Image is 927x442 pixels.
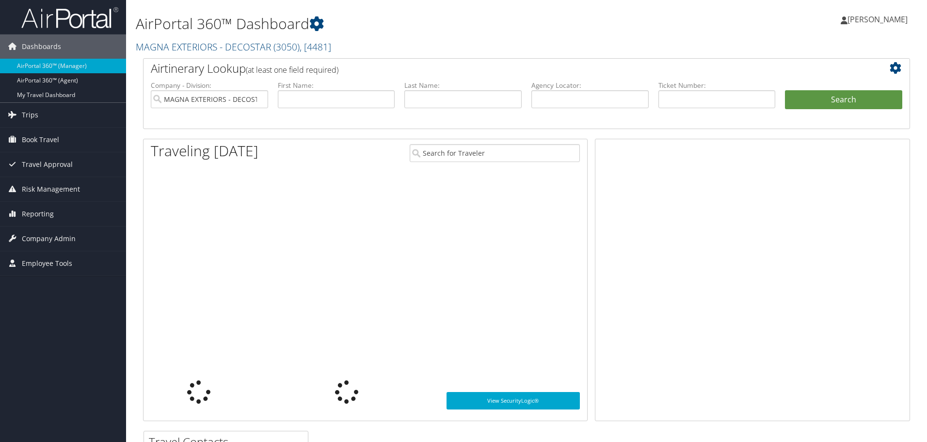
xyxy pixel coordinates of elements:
label: Agency Locator: [531,81,649,90]
span: (at least one field required) [246,65,338,75]
a: MAGNA EXTERIORS - DECOSTAR [136,40,331,53]
span: Reporting [22,202,54,226]
label: Company - Division: [151,81,268,90]
input: Search for Traveler [410,144,580,162]
button: Search [785,90,902,110]
span: Risk Management [22,177,80,201]
label: Ticket Number: [658,81,776,90]
span: Employee Tools [22,251,72,276]
h1: AirPortal 360™ Dashboard [136,14,657,34]
span: Travel Approval [22,152,73,177]
span: Book Travel [22,128,59,152]
a: [PERSON_NAME] [841,5,917,34]
span: , [ 4481 ] [300,40,331,53]
span: Trips [22,103,38,127]
span: Dashboards [22,34,61,59]
h2: Airtinerary Lookup [151,60,838,77]
h1: Traveling [DATE] [151,141,258,161]
span: Company Admin [22,227,76,251]
label: Last Name: [404,81,522,90]
label: First Name: [278,81,395,90]
a: View SecurityLogic® [447,392,580,409]
img: airportal-logo.png [21,6,118,29]
span: ( 3050 ) [273,40,300,53]
span: [PERSON_NAME] [847,14,908,25]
